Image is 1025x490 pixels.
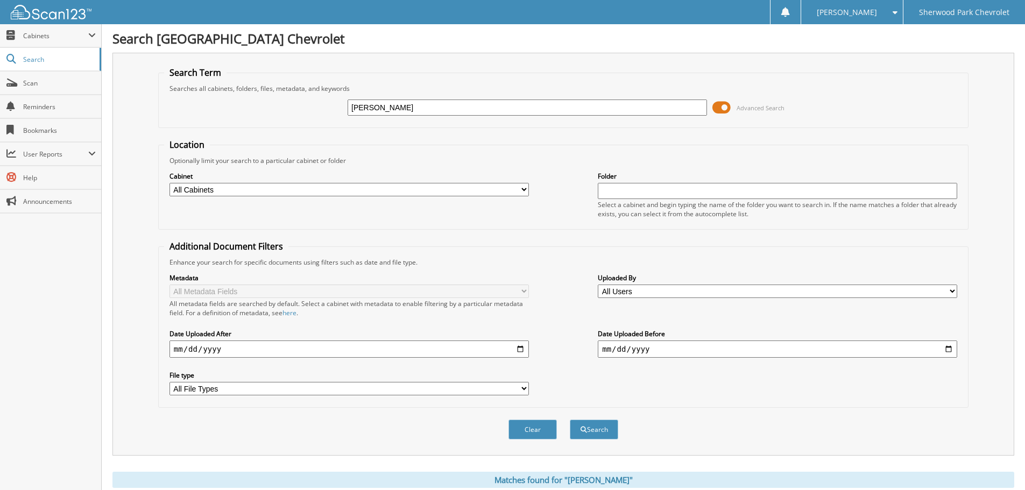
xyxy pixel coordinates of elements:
[919,9,1009,16] span: Sherwood Park Chevrolet
[23,173,96,182] span: Help
[164,258,963,267] div: Enhance your search for specific documents using filters such as date and file type.
[23,150,88,159] span: User Reports
[164,139,210,151] legend: Location
[737,104,784,112] span: Advanced Search
[23,79,96,88] span: Scan
[164,84,963,93] div: Searches all cabinets, folders, files, metadata, and keywords
[164,156,963,165] div: Optionally limit your search to a particular cabinet or folder
[169,172,529,181] label: Cabinet
[169,329,529,338] label: Date Uploaded After
[169,299,529,317] div: All metadata fields are searched by default. Select a cabinet with metadata to enable filtering b...
[112,30,1014,47] h1: Search [GEOGRAPHIC_DATA] Chevrolet
[169,371,529,380] label: File type
[11,5,91,19] img: scan123-logo-white.svg
[112,472,1014,488] div: Matches found for "[PERSON_NAME]"
[23,197,96,206] span: Announcements
[598,200,957,218] div: Select a cabinet and begin typing the name of the folder you want to search in. If the name match...
[508,420,557,439] button: Clear
[598,340,957,358] input: end
[570,420,618,439] button: Search
[164,240,288,252] legend: Additional Document Filters
[598,172,957,181] label: Folder
[23,102,96,111] span: Reminders
[598,329,957,338] label: Date Uploaded Before
[169,340,529,358] input: start
[23,31,88,40] span: Cabinets
[282,308,296,317] a: here
[164,67,227,79] legend: Search Term
[23,55,94,64] span: Search
[23,126,96,135] span: Bookmarks
[169,273,529,282] label: Metadata
[598,273,957,282] label: Uploaded By
[817,9,877,16] span: [PERSON_NAME]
